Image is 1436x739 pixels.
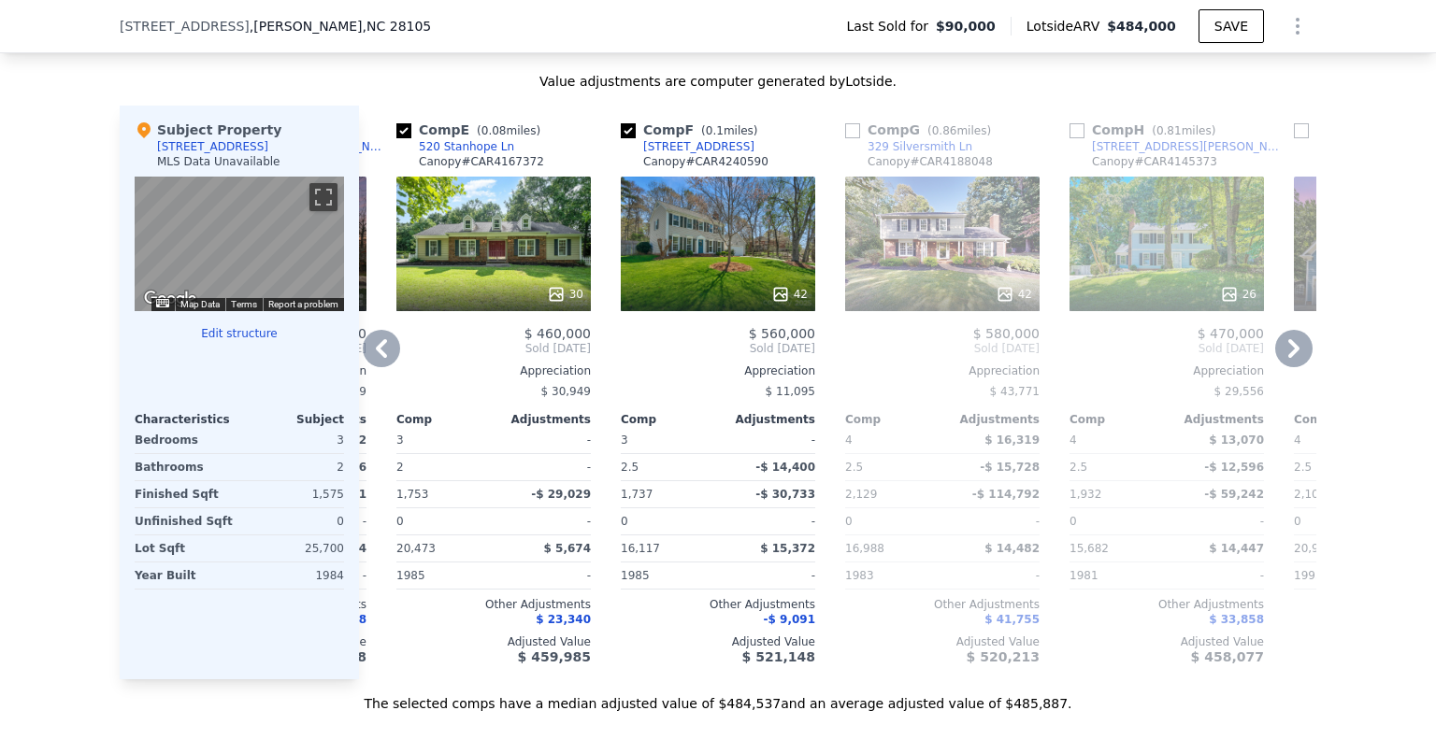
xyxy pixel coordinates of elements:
div: Characteristics [135,412,239,427]
span: -$ 14,400 [755,461,815,474]
div: 520 Stanhope Ln [419,139,514,154]
div: 329 Silversmith Ln [868,139,972,154]
button: Show Options [1279,7,1316,45]
div: Other Adjustments [1070,597,1264,612]
div: Adjusted Value [845,634,1040,649]
div: 1985 [396,562,490,589]
div: Canopy # CAR4188048 [868,154,993,169]
span: 4 [1294,433,1301,447]
div: 1984 [243,562,344,589]
div: 3 [243,427,344,453]
img: Google [139,287,201,311]
div: Adjustments [942,412,1040,427]
div: Comp F [621,121,766,139]
div: Adjusted Value [396,634,591,649]
span: -$ 29,029 [531,488,591,501]
span: -$ 30,733 [755,488,815,501]
span: $ 33,858 [1209,613,1264,626]
span: Sold [DATE] [845,341,1040,356]
span: 1,932 [1070,488,1101,501]
div: Adjustments [718,412,815,427]
div: - [722,508,815,534]
span: -$ 59,242 [1204,488,1264,501]
div: - [722,562,815,589]
div: [STREET_ADDRESS][PERSON_NAME] [1092,139,1286,154]
a: [STREET_ADDRESS][PERSON_NAME] [1070,139,1286,154]
div: Map [135,177,344,311]
div: The selected comps have a median adjusted value of $484,537 and an average adjusted value of $485... [120,679,1316,713]
span: $ 11,095 [766,385,815,398]
span: $ 520,213 [967,649,1040,664]
span: 0.08 [481,124,507,137]
div: Comp [1294,412,1391,427]
span: $ 458,077 [1191,649,1264,664]
span: , [PERSON_NAME] [250,17,431,36]
div: Other Adjustments [396,597,591,612]
div: 1983 [845,562,939,589]
span: $ 14,482 [984,542,1040,555]
div: 1,575 [243,481,344,507]
span: $ 29,556 [1214,385,1264,398]
span: $ 560,000 [749,326,815,341]
div: Other Adjustments [621,597,815,612]
div: 26 [1220,285,1256,304]
a: Open this area in Google Maps (opens a new window) [139,287,201,311]
span: $ 23,340 [536,613,591,626]
div: MLS Data Unavailable [157,154,280,169]
div: Lot Sqft [135,535,236,561]
div: 2 [243,454,344,480]
div: Comp [845,412,942,427]
span: 1,737 [621,488,653,501]
div: - [497,562,591,589]
span: $ 41,755 [984,613,1040,626]
div: 2 [396,454,490,480]
span: 3 [396,433,404,447]
div: - [946,508,1040,534]
div: [STREET_ADDRESS] [643,139,754,154]
div: - [1170,508,1264,534]
a: Report a problem [268,299,338,309]
span: 15,682 [1070,542,1109,555]
button: Edit structure [135,326,344,341]
div: Comp E [396,121,548,139]
span: Sold [DATE] [621,341,815,356]
div: Adjusted Value [1070,634,1264,649]
span: 0 [396,515,404,528]
a: [STREET_ADDRESS] [1294,139,1428,154]
a: Terms [231,299,257,309]
div: Other Adjustments [845,597,1040,612]
span: 16,117 [621,542,660,555]
div: Adjustments [494,412,591,427]
span: 20,473 [396,542,436,555]
button: Toggle fullscreen view [309,183,337,211]
span: -$ 15,728 [980,461,1040,474]
div: Appreciation [621,363,815,378]
span: 0.81 [1156,124,1182,137]
span: $ 14,447 [1209,542,1264,555]
div: - [497,427,591,453]
span: ( miles) [1144,124,1223,137]
div: Street View [135,177,344,311]
div: Comp [396,412,494,427]
div: Appreciation [396,363,591,378]
span: 0 [621,515,628,528]
span: Sold [DATE] [1070,341,1264,356]
span: 3 [621,433,628,447]
div: Adjustments [1167,412,1264,427]
div: 2.5 [621,454,714,480]
div: Comp [621,412,718,427]
span: -$ 9,091 [764,613,815,626]
div: Finished Sqft [135,481,236,507]
div: - [497,508,591,534]
div: 30 [547,285,583,304]
button: Map Data [180,298,220,311]
span: $ 15,372 [760,542,815,555]
a: [STREET_ADDRESS] [621,139,754,154]
div: 42 [996,285,1032,304]
div: - [946,562,1040,589]
span: $ 43,771 [990,385,1040,398]
div: 25,700 [243,535,344,561]
span: [STREET_ADDRESS] [120,17,250,36]
span: 2,129 [845,488,877,501]
span: 0.86 [932,124,957,137]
